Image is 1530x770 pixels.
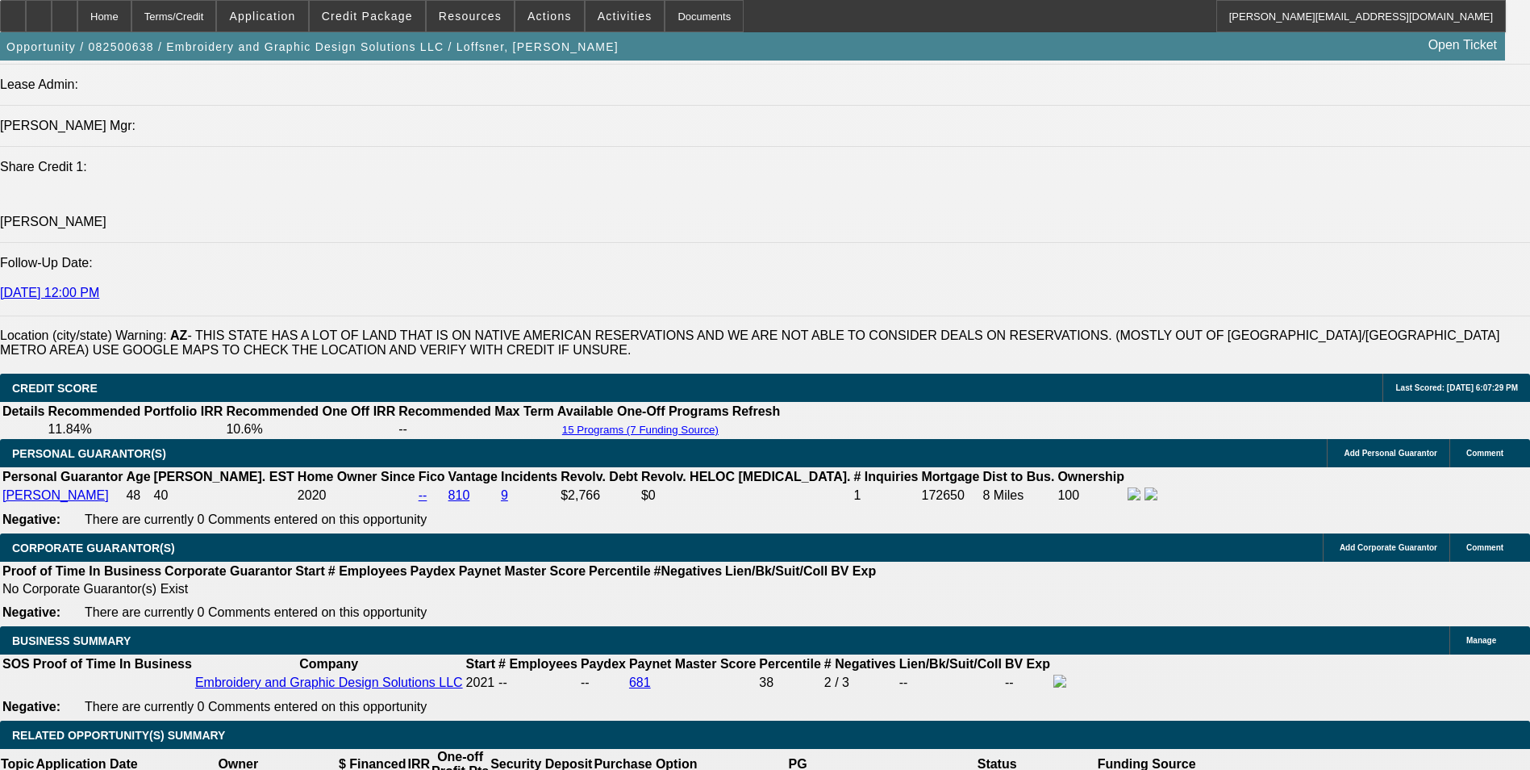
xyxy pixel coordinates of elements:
div: 38 [759,676,820,690]
span: Last Scored: [DATE] 6:07:29 PM [1395,383,1518,392]
b: Lien/Bk/Suit/Coll [725,564,828,578]
b: Paydex [581,657,626,671]
a: 810 [448,488,470,502]
span: Opportunity / 082500638 / Embroidery and Graphic Design Solutions LLC / Loffsner, [PERSON_NAME] [6,40,619,53]
span: PERSONAL GUARANTOR(S) [12,447,166,460]
b: Paynet Master Score [629,657,756,671]
td: No Corporate Guarantor(s) Exist [2,581,883,597]
th: Details [2,404,45,420]
b: Corporate Guarantor [165,564,292,578]
button: Actions [515,1,584,31]
b: Percentile [759,657,820,671]
span: Add Personal Guarantor [1344,449,1437,458]
td: -- [898,674,1003,692]
th: Proof of Time In Business [32,656,193,672]
th: SOS [2,656,31,672]
span: BUSINESS SUMMARY [12,634,131,647]
b: Home Owner Since [298,470,415,483]
b: Personal Guarantor [2,470,123,483]
span: Credit Package [322,10,413,23]
b: Lien/Bk/Suit/Coll [899,657,1002,671]
span: 2020 [298,488,327,502]
b: Dist to Bus. [983,470,1055,483]
b: Mortgage [922,470,980,483]
span: Add Corporate Guarantor [1340,543,1437,552]
td: $0 [640,487,852,504]
button: Resources [427,1,514,31]
b: Negative: [2,605,60,619]
span: Comment [1466,449,1503,458]
b: Company [299,657,358,671]
td: -- [580,674,627,692]
td: 172650 [921,487,981,504]
b: Negative: [2,700,60,714]
b: #Negatives [654,564,723,578]
th: Recommended Portfolio IRR [47,404,223,420]
th: Recommended Max Term [398,404,555,420]
img: facebook-icon.png [1128,488,1140,500]
th: Refresh [732,404,782,420]
span: CREDIT SCORE [12,382,98,395]
a: 681 [629,676,651,689]
td: 1 [853,487,919,504]
span: -- [498,676,507,689]
b: Start [466,657,495,671]
button: Activities [586,1,665,31]
span: RELATED OPPORTUNITY(S) SUMMARY [12,729,225,742]
span: There are currently 0 Comments entered on this opportunity [85,700,427,714]
b: BV Exp [1005,657,1050,671]
span: There are currently 0 Comments entered on this opportunity [85,605,427,619]
b: # Negatives [824,657,896,671]
span: Actions [527,10,572,23]
b: Start [295,564,324,578]
span: There are currently 0 Comments entered on this opportunity [85,513,427,526]
b: Revolv. Debt [561,470,638,483]
b: Vantage [448,470,498,483]
div: 2 / 3 [824,676,896,690]
span: Manage [1466,636,1496,645]
th: Available One-Off Programs [557,404,730,420]
b: Ownership [1057,470,1124,483]
img: linkedin-icon.png [1144,488,1157,500]
td: 100 [1057,487,1125,504]
td: 8 Miles [982,487,1056,504]
a: -- [419,488,427,502]
b: # Employees [498,657,577,671]
a: Embroidery and Graphic Design Solutions LLC [195,676,463,689]
td: 48 [125,487,151,504]
span: Activities [598,10,652,23]
td: 40 [153,487,295,504]
td: $2,766 [560,487,639,504]
span: Resources [439,10,502,23]
td: 2021 [465,674,496,692]
button: Application [217,1,307,31]
a: 9 [501,488,508,502]
b: Negative: [2,513,60,526]
span: CORPORATE GUARANTOR(S) [12,542,175,554]
b: Age [126,470,150,483]
b: # Inquiries [853,470,918,483]
a: [PERSON_NAME] [2,488,109,502]
b: Paydex [411,564,456,578]
a: Open Ticket [1422,31,1503,59]
td: 10.6% [225,421,396,437]
button: Credit Package [310,1,425,31]
b: BV Exp [831,564,876,578]
th: Recommended One Off IRR [225,404,396,420]
th: Proof of Time In Business [2,563,162,580]
td: 11.84% [47,421,223,437]
b: Paynet Master Score [459,564,586,578]
span: Application [229,10,295,23]
b: # Employees [328,564,407,578]
img: facebook-icon.png [1053,675,1066,688]
button: 15 Programs (7 Funding Source) [557,423,723,437]
b: Percentile [589,564,650,578]
b: Revolv. HELOC [MEDICAL_DATA]. [641,470,851,483]
td: -- [398,421,555,437]
b: Incidents [501,470,557,483]
span: Comment [1466,543,1503,552]
b: [PERSON_NAME]. EST [154,470,294,483]
b: AZ [170,329,187,342]
b: Fico [419,470,445,483]
td: -- [1004,674,1051,692]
